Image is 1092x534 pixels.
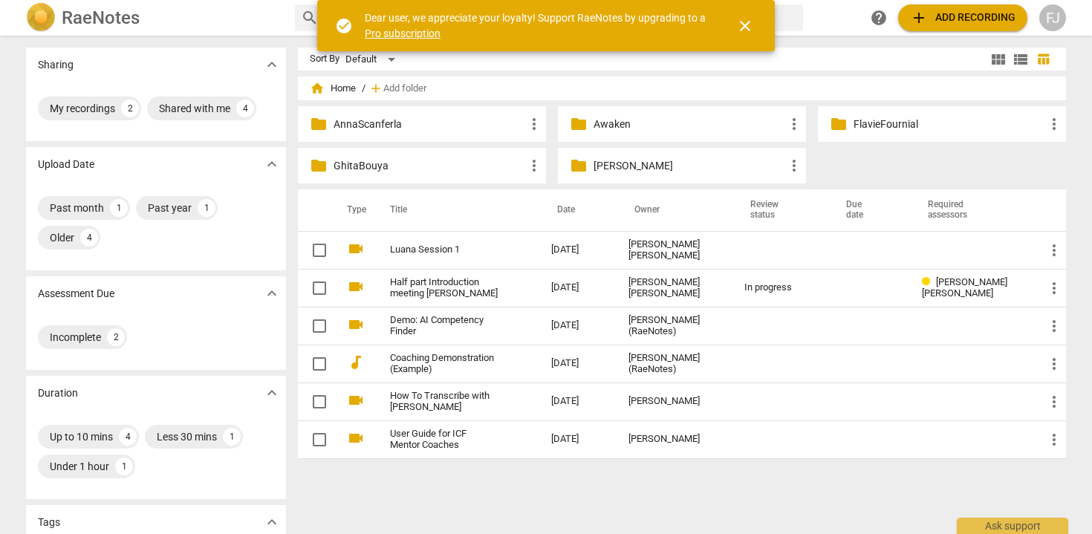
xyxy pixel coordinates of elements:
[910,189,1033,231] th: Required assessors
[26,3,56,33] img: Logo
[347,240,365,258] span: videocam
[628,396,721,407] div: [PERSON_NAME]
[570,157,588,175] span: folder
[785,157,803,175] span: more_vert
[372,189,539,231] th: Title
[1032,48,1054,71] button: Table view
[539,345,617,382] td: [DATE]
[390,353,498,375] a: Coaching Demonstration (Example)
[157,429,217,444] div: Less 30 mins
[365,10,709,41] div: Dear user, we appreciate your loyalty! Support RaeNotes by upgrading to a
[594,117,785,132] p: Awaken
[628,353,721,375] div: [PERSON_NAME] (RaeNotes)
[539,189,617,231] th: Date
[263,56,281,74] span: expand_more
[390,244,498,255] a: Luana Session 1
[263,513,281,531] span: expand_more
[26,3,283,33] a: LogoRaeNotes
[525,115,543,133] span: more_vert
[1045,393,1063,411] span: more_vert
[732,189,828,231] th: Review status
[390,277,498,299] a: Half part Introduction meeting [PERSON_NAME]
[744,282,816,293] div: In progress
[922,276,1007,299] span: [PERSON_NAME] [PERSON_NAME]
[50,230,74,245] div: Older
[50,459,109,474] div: Under 1 hour
[628,277,721,299] div: [PERSON_NAME] [PERSON_NAME]
[347,429,365,447] span: videocam
[62,7,140,28] h2: RaeNotes
[115,458,133,475] div: 1
[236,100,254,117] div: 4
[828,189,910,231] th: Due date
[1045,431,1063,449] span: more_vert
[1045,317,1063,335] span: more_vert
[957,518,1068,534] div: Ask support
[119,428,137,446] div: 4
[539,420,617,458] td: [DATE]
[870,9,888,27] span: help
[736,17,754,35] span: close
[50,101,115,116] div: My recordings
[1039,4,1066,31] button: FJ
[898,4,1027,31] button: Upload
[261,153,283,175] button: Show more
[368,81,383,96] span: add
[1012,51,1030,68] span: view_list
[628,315,721,337] div: [PERSON_NAME] (RaeNotes)
[110,199,128,217] div: 1
[1045,241,1063,259] span: more_vert
[347,316,365,333] span: videocam
[198,199,215,217] div: 1
[539,382,617,420] td: [DATE]
[390,391,498,413] a: How To Transcribe with [PERSON_NAME]
[159,101,230,116] div: Shared with me
[539,307,617,345] td: [DATE]
[1036,52,1050,66] span: table_chart
[539,231,617,269] td: [DATE]
[727,8,763,44] button: Close
[628,434,721,445] div: [PERSON_NAME]
[301,9,319,27] span: search
[38,515,60,530] p: Tags
[310,53,339,65] div: Sort By
[50,330,101,345] div: Incomplete
[38,385,78,401] p: Duration
[310,157,328,175] span: folder
[910,9,1015,27] span: Add recording
[989,51,1007,68] span: view_module
[38,286,114,302] p: Assessment Due
[334,117,525,132] p: AnnaScanferla
[334,158,525,174] p: GhitaBouya
[854,117,1045,132] p: FlavieFournial
[335,189,372,231] th: Type
[263,284,281,302] span: expand_more
[148,201,192,215] div: Past year
[261,511,283,533] button: Show more
[365,27,441,39] a: Pro subscription
[335,17,353,35] span: check_circle
[80,229,98,247] div: 4
[539,269,617,307] td: [DATE]
[310,81,356,96] span: Home
[910,9,928,27] span: add
[310,115,328,133] span: folder
[922,276,936,287] span: Review status: in progress
[865,4,892,31] a: Help
[107,328,125,346] div: 2
[347,391,365,409] span: videocam
[390,315,498,337] a: Demo: AI Competency Finder
[310,81,325,96] span: home
[38,157,94,172] p: Upload Date
[1045,279,1063,297] span: more_vert
[263,384,281,402] span: expand_more
[383,83,426,94] span: Add folder
[594,158,785,174] p: JUSTIN GREEN
[261,382,283,404] button: Show more
[223,428,241,446] div: 1
[525,157,543,175] span: more_vert
[50,429,113,444] div: Up to 10 mins
[345,48,400,71] div: Default
[261,282,283,305] button: Show more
